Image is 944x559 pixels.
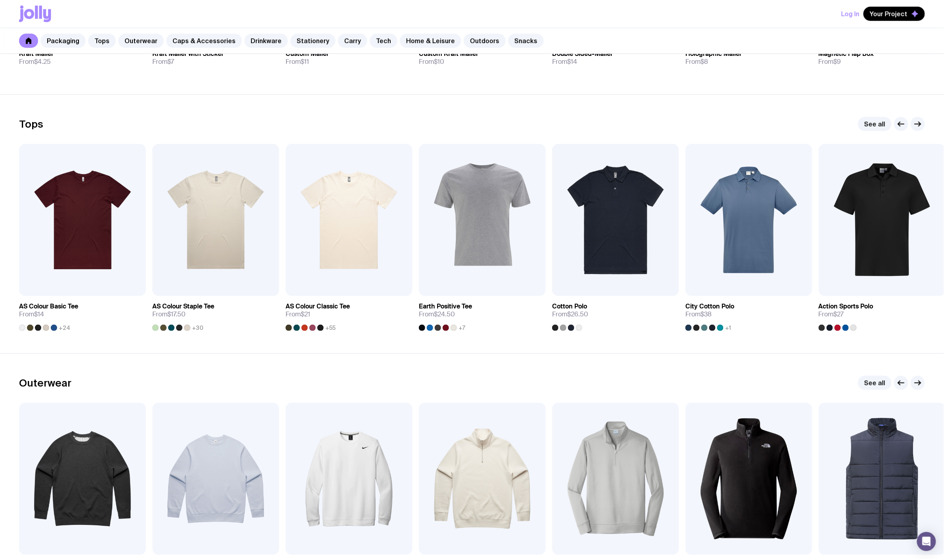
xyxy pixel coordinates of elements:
[88,34,116,48] a: Tops
[286,44,413,72] a: Custom MailerFrom$11
[819,58,841,66] span: From
[40,34,86,48] a: Packaging
[19,50,54,58] h3: Kraft Mailer
[459,325,465,331] span: +7
[244,34,288,48] a: Drinkware
[152,50,224,58] h3: Kraft Mailer with Sticker
[19,44,146,72] a: Kraft MailerFrom$4.25
[166,34,242,48] a: Caps & Accessories
[552,296,679,331] a: Cotton PoloFrom$26.50
[834,57,841,66] span: $9
[819,50,874,58] h3: Magnetic Flap Box
[508,34,544,48] a: Snacks
[552,302,587,310] h3: Cotton Polo
[434,57,444,66] span: $10
[19,58,51,66] span: From
[419,44,546,72] a: Custom Kraft MailerFrom$10
[167,310,186,318] span: $17.50
[685,58,708,66] span: From
[685,44,812,72] a: Holographic MailerFrom$8
[301,57,309,66] span: $11
[19,377,71,389] h2: Outerwear
[552,58,577,66] span: From
[819,310,844,318] span: From
[118,34,164,48] a: Outerwear
[552,50,613,58] h3: Double Sided-Mailer
[700,57,708,66] span: $8
[552,44,679,72] a: Double Sided-MailerFrom$14
[167,57,174,66] span: $7
[419,296,546,331] a: Earth Positive TeeFrom$24.50+7
[567,57,577,66] span: $14
[567,310,588,318] span: $26.50
[464,34,506,48] a: Outdoors
[286,296,413,331] a: AS Colour Classic TeeFrom$21+55
[59,325,70,331] span: +24
[434,310,455,318] span: $24.50
[286,58,309,66] span: From
[34,310,44,318] span: $14
[19,302,78,310] h3: AS Colour Basic Tee
[419,50,478,58] h3: Custom Kraft Mailer
[685,302,734,310] h3: City Cotton Polo
[685,310,712,318] span: From
[819,302,873,310] h3: Action Sports Polo
[290,34,336,48] a: Stationery
[34,57,51,66] span: $4.25
[152,44,279,72] a: Kraft Mailer with StickerFrom$7
[19,118,43,130] h2: Tops
[301,310,310,318] span: $21
[192,325,203,331] span: +30
[700,310,712,318] span: $38
[917,532,936,551] div: Open Intercom Messenger
[19,310,44,318] span: From
[841,7,860,21] button: Log In
[419,302,472,310] h3: Earth Positive Tee
[400,34,461,48] a: Home & Leisure
[858,117,892,131] a: See all
[685,296,812,331] a: City Cotton PoloFrom$38+1
[685,50,742,58] h3: Holographic Mailer
[286,302,350,310] h3: AS Colour Classic Tee
[370,34,397,48] a: Tech
[152,58,174,66] span: From
[286,310,310,318] span: From
[152,296,279,331] a: AS Colour Staple TeeFrom$17.50+30
[152,310,186,318] span: From
[725,325,731,331] span: +1
[858,376,892,390] a: See all
[325,325,336,331] span: +55
[286,50,329,58] h3: Custom Mailer
[552,310,588,318] span: From
[834,310,844,318] span: $27
[870,10,908,18] span: Your Project
[338,34,367,48] a: Carry
[152,302,214,310] h3: AS Colour Staple Tee
[419,58,444,66] span: From
[863,7,925,21] button: Your Project
[19,296,146,331] a: AS Colour Basic TeeFrom$14+24
[419,310,455,318] span: From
